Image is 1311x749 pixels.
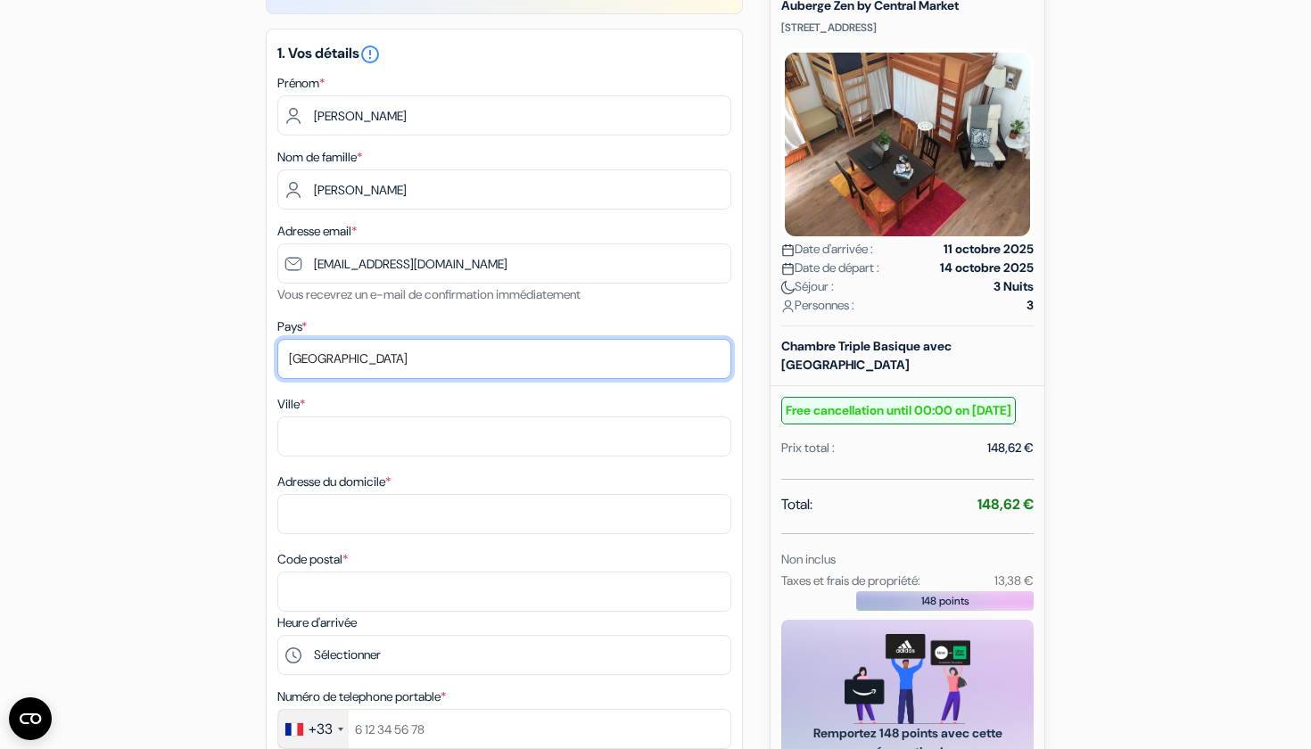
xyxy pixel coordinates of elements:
[781,551,836,567] small: Non inclus
[9,697,52,740] button: Ouvrir le widget CMP
[845,634,970,724] img: gift_card_hero_new.png
[994,572,1034,588] small: 13,38 €
[359,44,381,65] i: error_outline
[781,338,952,373] b: Chambre Triple Basique avec [GEOGRAPHIC_DATA]
[277,243,731,284] input: Entrer adresse e-mail
[781,439,835,457] div: Prix total :
[781,397,1016,424] small: Free cancellation until 00:00 on [DATE]
[277,317,307,336] label: Pays
[781,277,834,296] span: Séjour :
[277,95,731,136] input: Entrez votre prénom
[277,550,348,569] label: Code postal
[781,262,795,276] img: calendar.svg
[781,296,854,315] span: Personnes :
[781,281,795,294] img: moon.svg
[277,44,731,65] h5: 1. Vos détails
[987,439,1034,457] div: 148,62 €
[781,240,873,259] span: Date d'arrivée :
[781,300,795,313] img: user_icon.svg
[977,495,1034,514] strong: 148,62 €
[277,286,581,302] small: Vous recevrez un e-mail de confirmation immédiatement
[940,259,1034,277] strong: 14 octobre 2025
[994,277,1034,296] strong: 3 Nuits
[277,222,357,241] label: Adresse email
[359,44,381,62] a: error_outline
[1027,296,1034,315] strong: 3
[277,473,391,491] label: Adresse du domicile
[277,169,731,210] input: Entrer le nom de famille
[277,709,731,749] input: 6 12 34 56 78
[781,494,812,515] span: Total:
[277,148,362,167] label: Nom de famille
[277,74,325,93] label: Prénom
[781,572,920,588] small: Taxes et frais de propriété:
[277,613,357,632] label: Heure d'arrivée
[277,395,305,414] label: Ville
[944,240,1034,259] strong: 11 octobre 2025
[781,21,1034,35] p: [STREET_ADDRESS]
[921,593,969,609] span: 148 points
[781,243,795,257] img: calendar.svg
[309,719,333,740] div: +33
[781,259,879,277] span: Date de départ :
[278,710,349,748] div: France: +33
[277,687,446,706] label: Numéro de telephone portable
